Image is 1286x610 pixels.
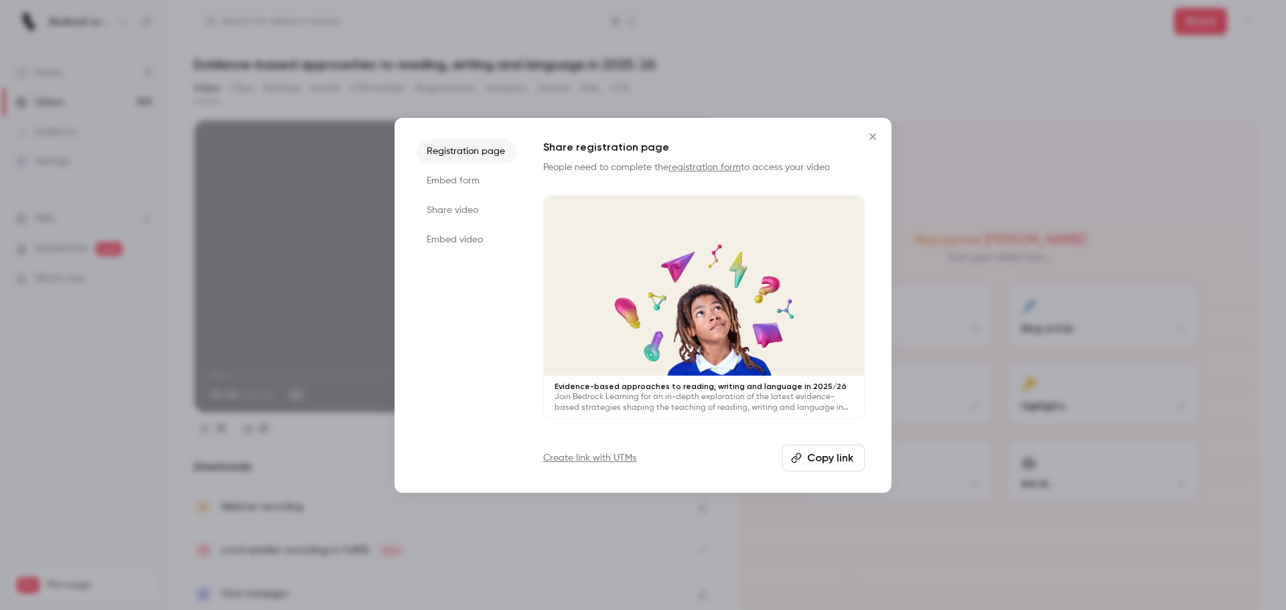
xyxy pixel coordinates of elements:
h1: Share registration page [543,139,865,155]
button: Close [859,123,886,150]
a: registration form [668,163,741,172]
li: Embed form [416,169,516,193]
li: Share video [416,198,516,222]
p: Evidence-based approaches to reading, writing and language in 2025/26 [555,381,853,392]
p: Join Bedrock Learning for an in-depth exploration of the latest evidence-based strategies shaping... [555,392,853,413]
a: Create link with UTMs [543,451,636,465]
li: Embed video [416,228,516,252]
p: People need to complete the to access your video [543,161,865,174]
a: Evidence-based approaches to reading, writing and language in 2025/26Join Bedrock Learning for an... [543,196,865,420]
li: Registration page [416,139,516,163]
button: Copy link [782,445,865,471]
